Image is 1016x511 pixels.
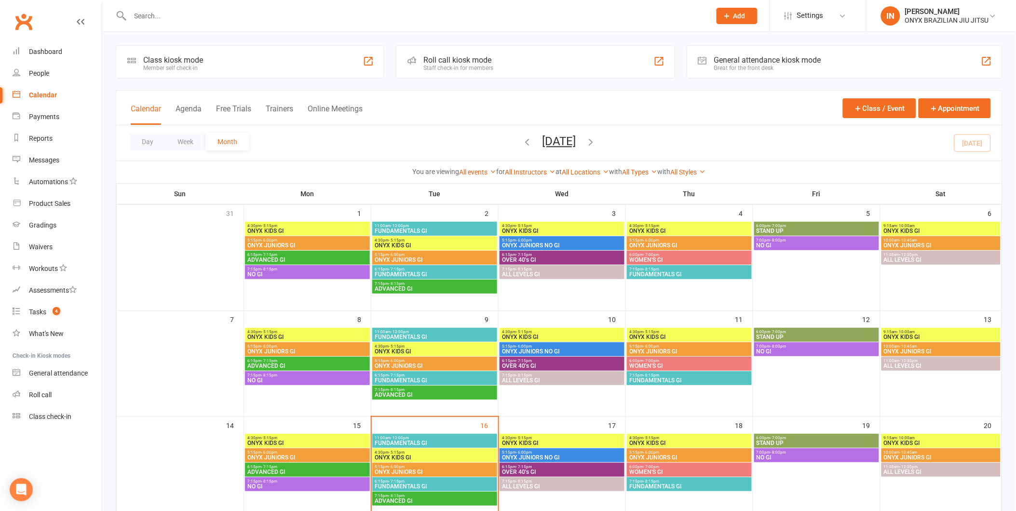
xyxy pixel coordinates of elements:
[629,484,750,489] span: FUNDAMENTALS GI
[629,377,750,383] span: FUNDAMENTALS GI
[13,128,102,149] a: Reports
[516,436,532,440] span: - 5:15pm
[13,149,102,171] a: Messages
[905,16,989,25] div: ONYX BRAZILIAN JIU JITSU
[883,253,999,257] span: 11:00am
[516,450,532,455] span: - 6:00pm
[843,98,916,118] button: Class / Event
[374,494,495,498] span: 7:15pm
[883,242,999,248] span: ONYX JUNIORS GI
[374,334,495,340] span: FUNDAMENTALS GI
[230,311,244,327] div: 7
[261,253,277,257] span: - 7:15pm
[389,344,405,349] span: - 5:15pm
[881,184,1002,204] th: Sat
[29,243,53,251] div: Waivers
[753,184,881,204] th: Fri
[13,406,102,428] a: Class kiosk mode
[797,5,824,27] span: Settings
[247,253,368,257] span: 6:15pm
[756,450,877,455] span: 7:00pm
[374,465,495,469] span: 5:15pm
[13,323,102,345] a: What's New
[643,465,659,469] span: - 7:00pm
[629,479,750,484] span: 7:15pm
[516,359,532,363] span: - 7:15pm
[501,271,623,277] span: ALL LEVELS GI
[247,334,368,340] span: ONYX KIDS GI
[629,267,750,271] span: 7:15pm
[485,205,498,221] div: 2
[247,330,368,334] span: 4:30pm
[608,311,625,327] div: 10
[883,363,999,369] span: ALL LEVELS GI
[247,224,368,228] span: 4:30pm
[501,465,623,469] span: 6:15pm
[357,205,371,221] div: 1
[883,349,999,354] span: ONYX JUNIORS GI
[900,344,918,349] span: - 10:45am
[130,133,165,150] button: Day
[261,224,277,228] span: - 5:15pm
[247,484,368,489] span: NO GI
[391,224,409,228] span: - 12:00pm
[501,455,623,460] span: ONYX JUNIORS NO GI
[374,238,495,242] span: 4:30pm
[643,253,659,257] span: - 7:00pm
[771,224,786,228] span: - 7:00pm
[13,384,102,406] a: Roll call
[423,65,493,71] div: Staff check-in for members
[423,55,493,65] div: Roll call kiosk mode
[374,242,495,248] span: ONYX KIDS GI
[883,224,999,228] span: 9:15am
[883,436,999,440] span: 9:15am
[501,267,623,271] span: 7:15pm
[643,330,659,334] span: - 5:15pm
[247,344,368,349] span: 5:15pm
[29,413,71,420] div: Class check-in
[643,450,659,455] span: - 6:00pm
[29,369,88,377] div: General attendance
[247,455,368,460] span: ONYX JUNIORS GI
[374,271,495,277] span: FUNDAMENTALS GI
[501,469,623,475] span: OVER 40's GI
[374,377,495,383] span: FUNDAMENTALS GI
[261,344,277,349] span: - 6:00pm
[717,8,758,24] button: Add
[261,373,277,377] span: - 8:15pm
[247,465,368,469] span: 6:15pm
[735,311,753,327] div: 11
[897,224,915,228] span: - 10:00am
[643,344,659,349] span: - 6:00pm
[883,330,999,334] span: 9:15am
[389,494,405,498] span: - 8:15pm
[247,436,368,440] span: 4:30pm
[374,344,495,349] span: 4:30pm
[247,363,368,369] span: ADVANCED GI
[247,450,368,455] span: 5:15pm
[629,344,750,349] span: 5:15pm
[131,104,161,125] button: Calendar
[643,238,659,242] span: - 6:00pm
[29,48,62,55] div: Dashboard
[13,258,102,280] a: Workouts
[13,215,102,236] a: Gradings
[608,417,625,433] div: 17
[516,224,532,228] span: - 5:15pm
[374,359,495,363] span: 5:15pm
[374,450,495,455] span: 4:30pm
[261,330,277,334] span: - 5:15pm
[247,257,368,263] span: ADVANCED GI
[374,388,495,392] span: 7:15pm
[883,440,999,446] span: ONYX KIDS GI
[516,253,532,257] span: - 7:15pm
[671,168,706,176] a: All Styles
[353,417,371,433] div: 15
[501,344,623,349] span: 5:15pm
[226,205,244,221] div: 31
[389,253,405,257] span: - 6:00pm
[501,377,623,383] span: ALL LEVELS GI
[13,171,102,193] a: Automations
[610,168,623,175] strong: with
[389,359,405,363] span: - 6:00pm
